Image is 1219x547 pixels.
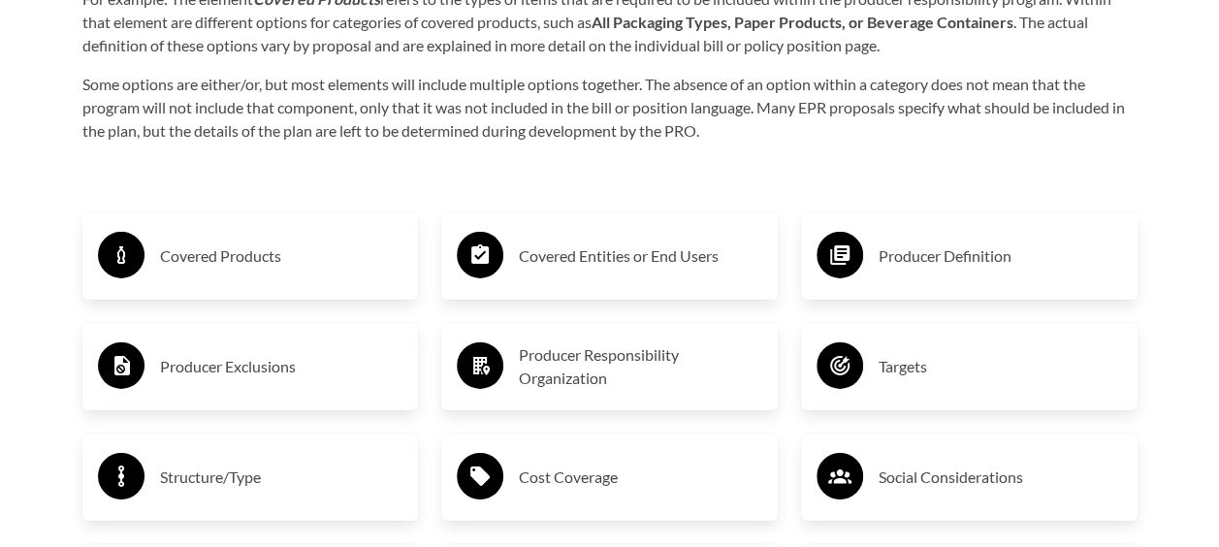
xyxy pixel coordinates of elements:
[160,351,403,382] h3: Producer Exclusions
[592,13,1013,31] strong: All Packaging Types, Paper Products, or Beverage Containers
[879,351,1122,382] h3: Targets
[160,241,403,272] h3: Covered Products
[519,462,762,493] h3: Cost Coverage
[519,343,762,390] h3: Producer Responsibility Organization
[82,73,1138,143] p: Some options are either/or, but most elements will include multiple options together. The absence...
[519,241,762,272] h3: Covered Entities or End Users
[879,241,1122,272] h3: Producer Definition
[160,462,403,493] h3: Structure/Type
[879,462,1122,493] h3: Social Considerations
